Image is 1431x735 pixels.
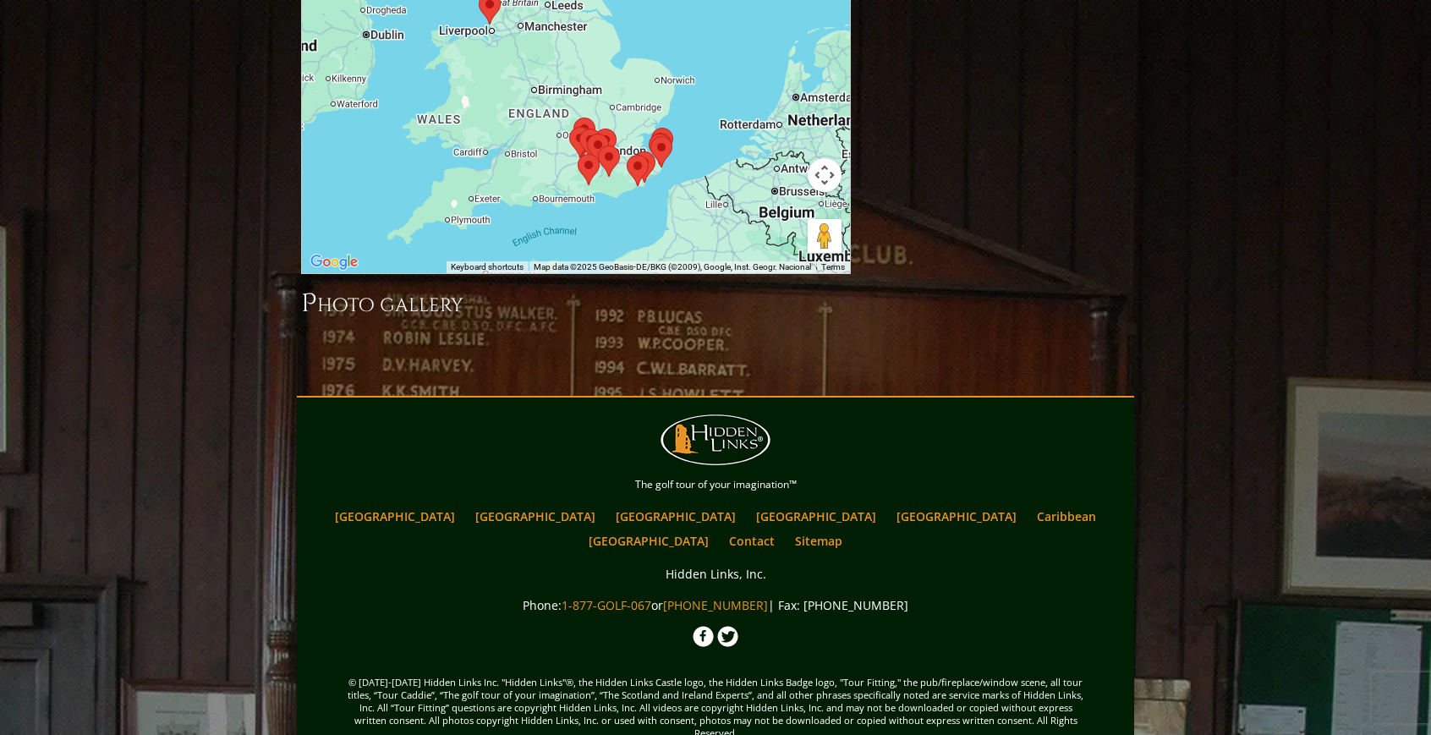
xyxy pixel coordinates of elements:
a: [GEOGRAPHIC_DATA] [607,504,744,529]
img: Facebook [693,626,714,647]
a: [GEOGRAPHIC_DATA] [326,504,463,529]
a: 1-877-GOLF-067 [562,597,651,613]
a: Contact [721,529,783,553]
p: The golf tour of your imagination™ [301,475,1130,494]
p: Hidden Links, Inc. [301,563,1130,584]
h3: Photo Gallery [301,287,851,321]
p: Phone: or | Fax: [PHONE_NUMBER] [301,595,1130,616]
a: [GEOGRAPHIC_DATA] [888,504,1025,529]
a: [GEOGRAPHIC_DATA] [467,504,604,529]
a: Caribbean [1028,504,1105,529]
a: [PHONE_NUMBER] [663,597,768,613]
img: Twitter [717,626,738,647]
a: [GEOGRAPHIC_DATA] [580,529,717,553]
a: [GEOGRAPHIC_DATA] [748,504,885,529]
a: Sitemap [787,529,851,553]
